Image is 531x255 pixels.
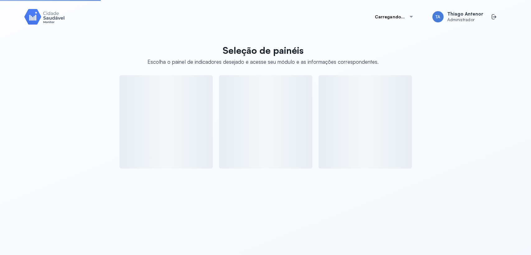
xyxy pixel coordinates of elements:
span: TA [436,14,440,20]
img: Logotipo do produto Monitor [24,8,65,25]
p: Seleção de painéis [147,45,379,56]
div: Escolha o painel de indicadores desejado e acesse seu módulo e as informações correspondentes. [147,58,379,65]
span: Thiago Antenor [447,11,483,17]
span: Administrador [447,17,483,22]
button: Carregando... [367,11,421,23]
